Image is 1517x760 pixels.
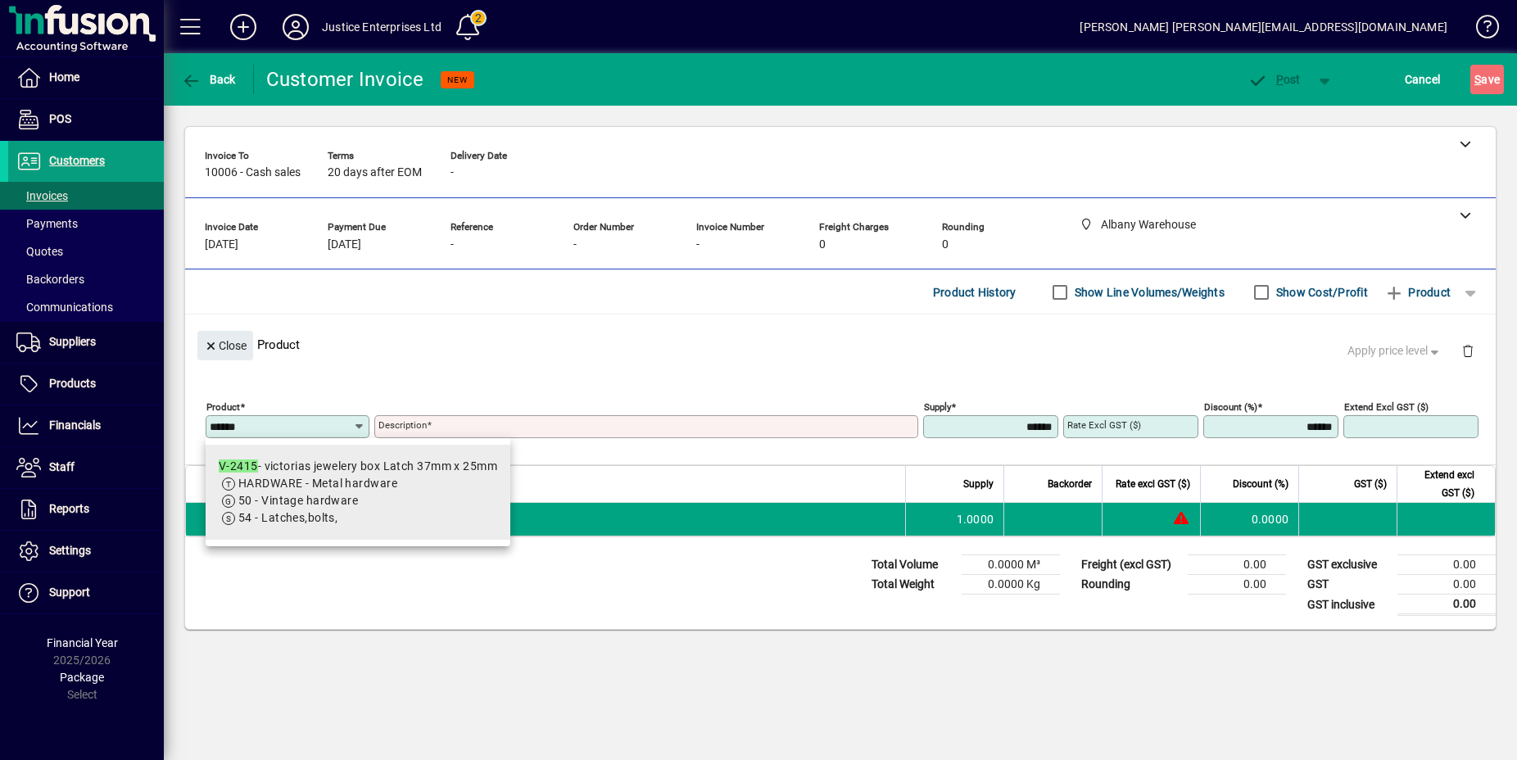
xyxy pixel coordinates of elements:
[1299,595,1397,615] td: GST inclusive
[8,322,164,363] a: Suppliers
[177,65,240,94] button: Back
[1233,475,1288,493] span: Discount (%)
[266,66,424,93] div: Customer Invoice
[1354,475,1387,493] span: GST ($)
[1200,503,1298,536] td: 0.0000
[1073,575,1188,595] td: Rounding
[322,14,442,40] div: Justice Enterprises Ltd
[1273,284,1368,301] label: Show Cost/Profit
[8,447,164,488] a: Staff
[8,531,164,572] a: Settings
[206,445,510,540] mat-option: V-2415 - victorias jewelery box Latch 37mm x 25mm
[451,238,454,251] span: -
[942,238,949,251] span: 0
[1073,555,1188,575] td: Freight (excl GST)
[328,166,422,179] span: 20 days after EOM
[933,279,1017,305] span: Product History
[49,544,91,557] span: Settings
[819,238,826,251] span: 0
[1188,575,1286,595] td: 0.00
[1299,575,1397,595] td: GST
[1048,475,1092,493] span: Backorder
[1407,466,1474,502] span: Extend excl GST ($)
[8,182,164,210] a: Invoices
[16,301,113,314] span: Communications
[963,475,994,493] span: Supply
[1276,73,1284,86] span: P
[328,238,361,251] span: [DATE]
[49,502,89,515] span: Reports
[204,332,247,360] span: Close
[193,337,257,352] app-page-header-button: Close
[1204,401,1257,413] mat-label: Discount (%)
[16,217,78,230] span: Payments
[957,511,994,527] span: 1.0000
[8,364,164,405] a: Products
[1080,14,1447,40] div: [PERSON_NAME] [PERSON_NAME][EMAIL_ADDRESS][DOMAIN_NAME]
[8,293,164,321] a: Communications
[206,401,240,413] mat-label: Product
[451,166,454,179] span: -
[49,70,79,84] span: Home
[238,477,397,490] span: HARDWARE - Metal hardware
[217,12,269,42] button: Add
[447,75,468,85] span: NEW
[164,65,254,94] app-page-header-button: Back
[219,458,497,475] div: - victorias jewelery box Latch 37mm x 25mm
[238,511,337,524] span: 54 - Latches,bolts,
[8,405,164,446] a: Financials
[1397,595,1496,615] td: 0.00
[49,154,105,167] span: Customers
[1299,555,1397,575] td: GST exclusive
[238,494,358,507] span: 50 - Vintage hardware
[8,572,164,613] a: Support
[49,377,96,390] span: Products
[219,459,258,473] em: V-2415
[1067,419,1141,431] mat-label: Rate excl GST ($)
[16,189,68,202] span: Invoices
[181,73,236,86] span: Back
[1401,65,1445,94] button: Cancel
[16,245,63,258] span: Quotes
[1397,555,1496,575] td: 0.00
[1474,66,1500,93] span: ave
[1405,66,1441,93] span: Cancel
[49,460,75,473] span: Staff
[1344,401,1429,413] mat-label: Extend excl GST ($)
[8,265,164,293] a: Backorders
[1474,73,1481,86] span: S
[926,278,1023,307] button: Product History
[1116,475,1190,493] span: Rate excl GST ($)
[8,210,164,237] a: Payments
[8,237,164,265] a: Quotes
[8,99,164,140] a: POS
[205,166,301,179] span: 10006 - Cash sales
[205,238,238,251] span: [DATE]
[1448,343,1488,358] app-page-header-button: Delete
[1248,73,1301,86] span: ost
[1188,555,1286,575] td: 0.00
[269,12,322,42] button: Profile
[1341,337,1449,366] button: Apply price level
[49,112,71,125] span: POS
[573,238,577,251] span: -
[1448,331,1488,370] button: Delete
[696,238,700,251] span: -
[8,57,164,98] a: Home
[1397,575,1496,595] td: 0.00
[962,555,1060,575] td: 0.0000 M³
[60,671,104,684] span: Package
[197,331,253,360] button: Close
[1464,3,1497,57] a: Knowledge Base
[1470,65,1504,94] button: Save
[16,273,84,286] span: Backorders
[962,575,1060,595] td: 0.0000 Kg
[47,636,118,649] span: Financial Year
[1071,284,1225,301] label: Show Line Volumes/Weights
[49,335,96,348] span: Suppliers
[924,401,951,413] mat-label: Supply
[8,489,164,530] a: Reports
[1239,65,1309,94] button: Post
[863,575,962,595] td: Total Weight
[1347,342,1442,360] span: Apply price level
